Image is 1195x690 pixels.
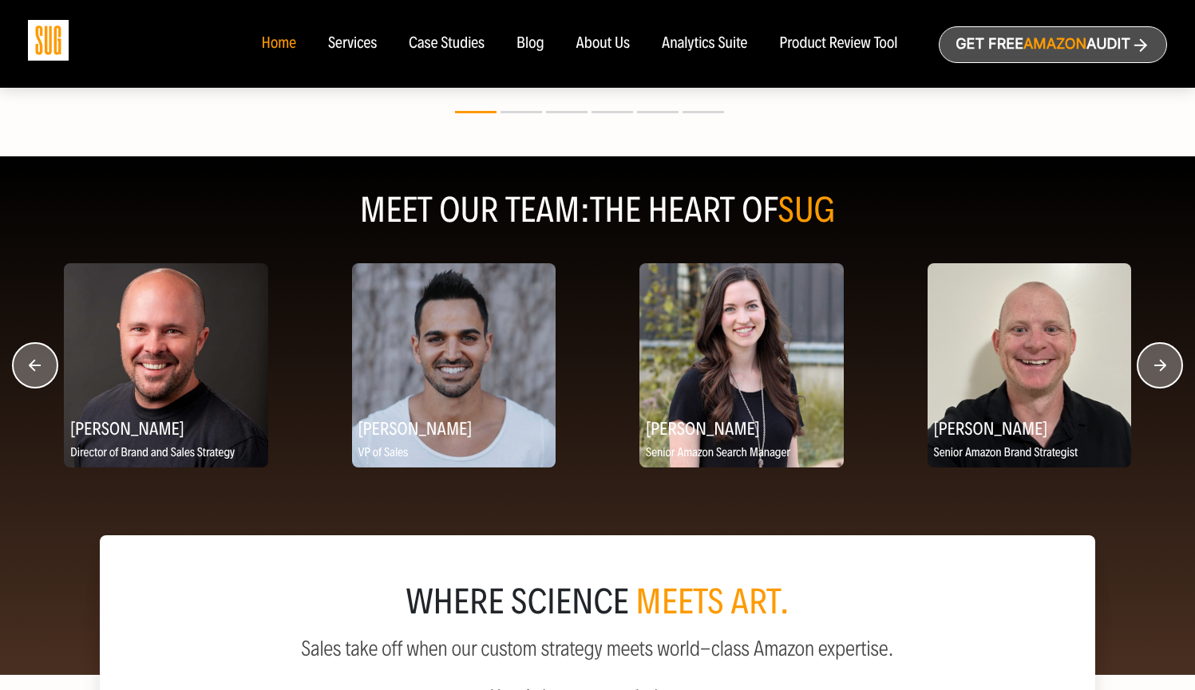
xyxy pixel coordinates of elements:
a: Blog [516,35,544,53]
span: meets art. [635,581,789,623]
p: Sales take off when our custom strategy meets world-class Amazon expertise. [138,637,1058,660]
h2: [PERSON_NAME] [639,412,844,444]
img: Jeff Siddiqi, VP of Sales [352,263,556,467]
div: where science [138,586,1058,618]
h2: [PERSON_NAME] [352,412,556,444]
p: Senior Amazon Search Manager [639,444,844,463]
span: Amazon [1023,36,1086,53]
span: SUG [778,189,836,231]
a: Get freeAmazonAudit [939,26,1167,63]
a: Home [261,35,295,53]
a: Analytics Suite [662,35,747,53]
img: Rene Crandall, Senior Amazon Search Manager [639,263,844,467]
p: VP of Sales [352,444,556,463]
a: Services [328,35,377,53]
p: Senior Amazon Brand Strategist [928,444,1132,463]
a: About Us [576,35,631,53]
a: Case Studies [409,35,485,53]
img: Kortney Kay, Senior Amazon Brand Strategist [928,263,1132,467]
p: Director of Brand and Sales Strategy [64,444,268,463]
img: Brett Vetter, Director of Brand and Sales Strategy [64,263,268,467]
a: Product Review Tool [779,35,897,53]
h2: [PERSON_NAME] [928,412,1132,444]
img: Sug [28,20,69,61]
h2: [PERSON_NAME] [64,412,268,444]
